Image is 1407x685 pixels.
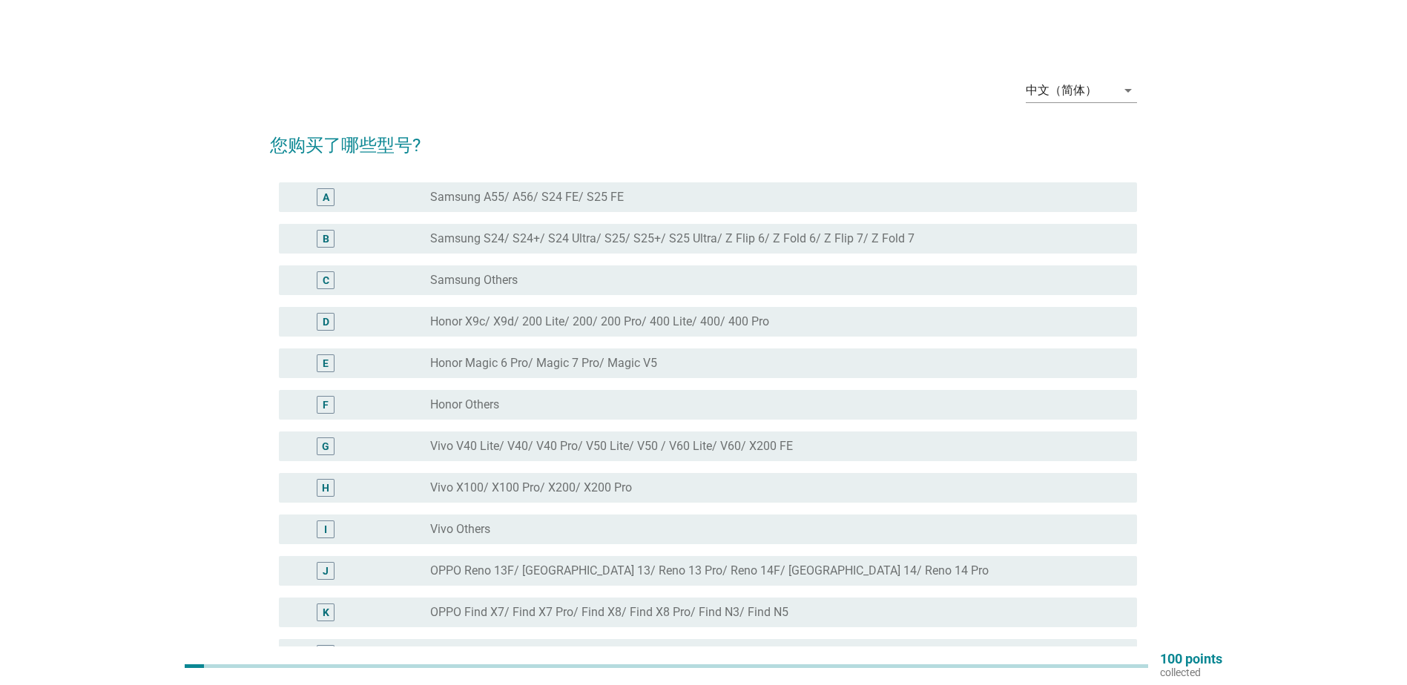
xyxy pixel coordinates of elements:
div: 中文（简体） [1026,84,1097,97]
label: Honor X9c/ X9d/ 200 Lite/ 200/ 200 Pro/ 400 Lite/ 400/ 400 Pro [430,314,769,329]
div: H [322,480,329,496]
label: Samsung A55/ A56/ S24 FE/ S25 FE [430,190,624,205]
div: B [323,231,329,247]
i: arrow_drop_down [1119,82,1137,99]
label: Honor Magic 6 Pro/ Magic 7 Pro/ Magic V5 [430,356,657,371]
div: K [323,605,329,621]
h2: 您购买了哪些型号? [270,117,1137,159]
div: G [322,439,329,454]
div: A [323,190,329,205]
p: 100 points [1160,652,1222,666]
label: Vivo V40 Lite/ V40/ V40 Pro/ V50 Lite/ V50 / V60 Lite/ V60/ X200 FE [430,439,793,454]
div: J [323,563,329,579]
p: collected [1160,666,1222,679]
div: D [323,314,329,330]
label: Honor Others [430,397,499,412]
label: OPPO Reno 13F/ [GEOGRAPHIC_DATA] 13/ Reno 13 Pro/ Reno 14F/ [GEOGRAPHIC_DATA] 14/ Reno 14 Pro [430,563,989,578]
label: Samsung S24/ S24+/ S24 Ultra/ S25/ S25+/ S25 Ultra/ Z Flip 6/ Z Fold 6/ Z Flip 7/ Z Fold 7 [430,231,915,246]
label: Vivo Others [430,522,490,537]
label: Samsung Others [430,273,518,288]
div: C [323,273,329,288]
label: Vivo X100/ X100 Pro/ X200/ X200 Pro [430,480,632,495]
div: E [323,356,329,371]
div: F [323,397,329,413]
div: I [324,522,327,537]
label: OPPO Find X7/ Find X7 Pro/ Find X8/ Find X8 Pro/ Find N3/ Find N5 [430,605,788,620]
